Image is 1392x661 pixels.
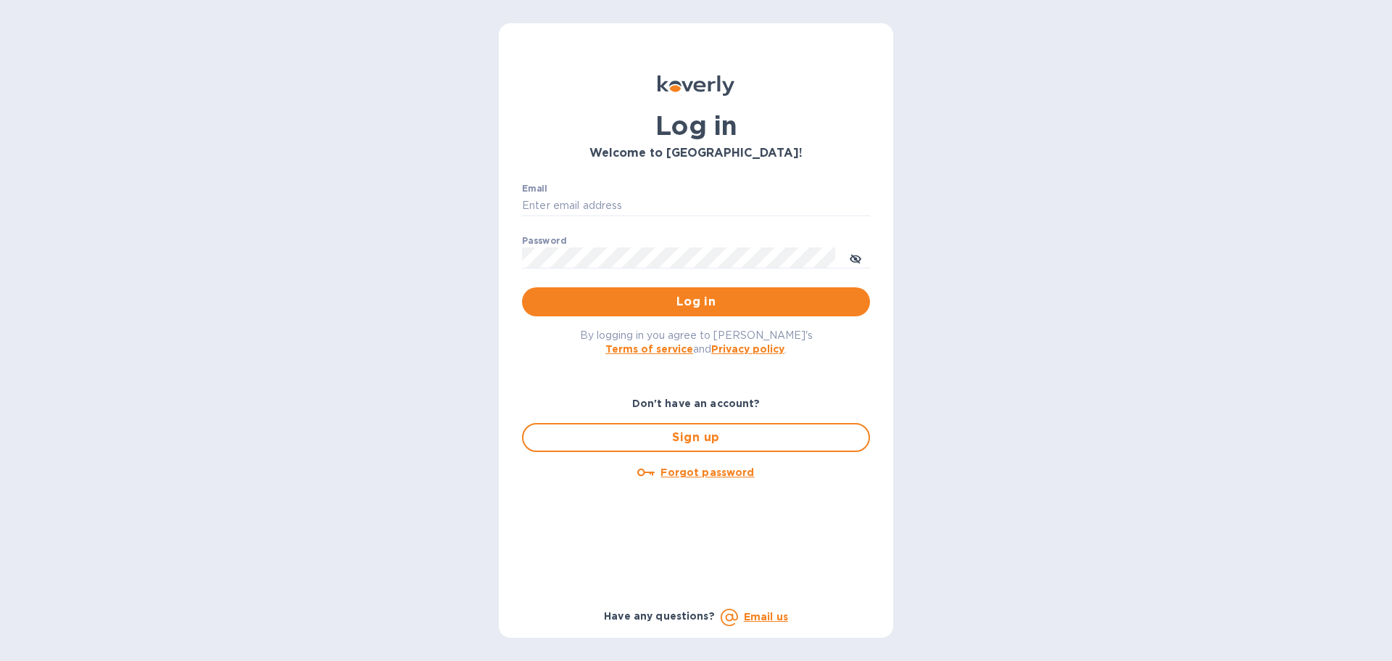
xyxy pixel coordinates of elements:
[632,398,761,409] b: Don't have an account?
[522,237,566,245] label: Password
[535,429,857,446] span: Sign up
[744,611,788,623] a: Email us
[534,293,858,311] span: Log in
[522,147,870,160] h3: Welcome to [GEOGRAPHIC_DATA]!
[711,343,784,355] a: Privacy policy
[604,610,715,622] b: Have any questions?
[522,287,870,316] button: Log in
[658,75,734,96] img: Koverly
[522,110,870,141] h1: Log in
[522,184,547,193] label: Email
[660,467,754,478] u: Forgot password
[522,195,870,217] input: Enter email address
[841,243,870,272] button: toggle password visibility
[580,329,813,355] span: By logging in you agree to [PERSON_NAME]'s and .
[522,423,870,452] button: Sign up
[605,343,693,355] a: Terms of service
